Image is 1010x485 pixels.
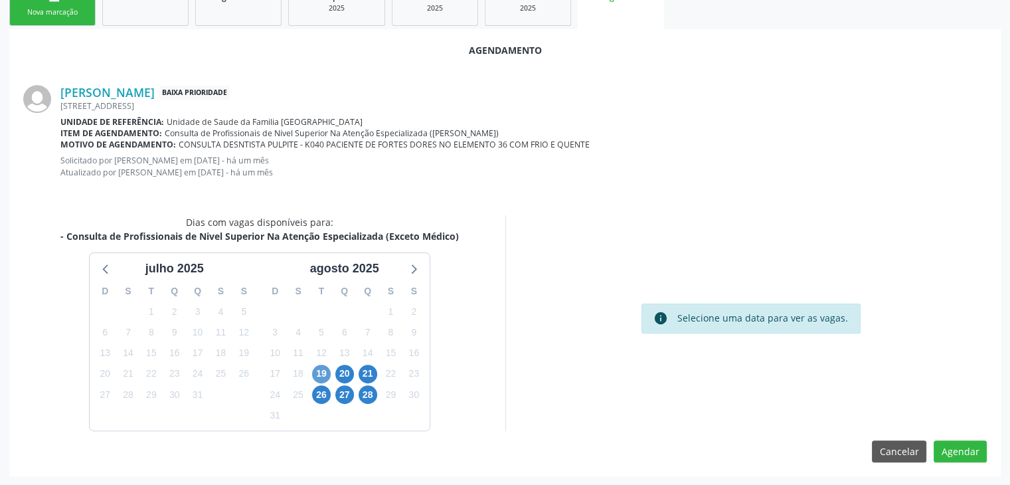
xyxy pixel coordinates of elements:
div: Q [186,281,209,302]
div: 2025 [495,3,561,13]
div: S [379,281,402,302]
span: terça-feira, 5 de agosto de 2025 [312,324,331,342]
span: segunda-feira, 4 de agosto de 2025 [289,324,307,342]
span: segunda-feira, 28 de julho de 2025 [119,385,137,404]
span: sábado, 12 de julho de 2025 [234,324,253,342]
i: info [653,311,668,326]
span: terça-feira, 12 de agosto de 2025 [312,344,331,363]
span: quarta-feira, 27 de agosto de 2025 [335,385,354,404]
span: sexta-feira, 1 de agosto de 2025 [381,302,400,321]
span: domingo, 24 de agosto de 2025 [266,385,284,404]
span: domingo, 10 de agosto de 2025 [266,344,284,363]
span: sábado, 30 de agosto de 2025 [404,385,423,404]
div: S [232,281,256,302]
span: terça-feira, 26 de agosto de 2025 [312,385,331,404]
span: segunda-feira, 7 de julho de 2025 [119,324,137,342]
div: S [117,281,140,302]
span: quarta-feira, 6 de agosto de 2025 [335,324,354,342]
span: Baixa Prioridade [159,86,230,100]
span: quarta-feira, 23 de julho de 2025 [165,365,184,383]
span: domingo, 13 de julho de 2025 [96,344,114,363]
span: domingo, 31 de agosto de 2025 [266,406,284,425]
span: sábado, 26 de julho de 2025 [234,365,253,383]
span: quinta-feira, 31 de julho de 2025 [189,385,207,404]
span: segunda-feira, 25 de agosto de 2025 [289,385,307,404]
div: Q [163,281,186,302]
span: segunda-feira, 21 de julho de 2025 [119,365,137,383]
span: segunda-feira, 14 de julho de 2025 [119,344,137,363]
span: sexta-feira, 4 de julho de 2025 [211,302,230,321]
span: quinta-feira, 21 de agosto de 2025 [359,365,377,383]
span: CONSULTA DESNTISTA PULPITE - K040 PACIENTE DE FORTES DORES NO ELEMENTO 36 COM FRIO E QUENTE [179,139,590,150]
div: Agendamento [23,43,987,57]
span: sábado, 2 de agosto de 2025 [404,302,423,321]
span: Consulta de Profissionais de Nivel Superior Na Atenção Especializada ([PERSON_NAME]) [165,128,499,139]
span: sábado, 16 de agosto de 2025 [404,344,423,363]
div: Q [333,281,356,302]
span: sábado, 23 de agosto de 2025 [404,365,423,383]
span: quinta-feira, 10 de julho de 2025 [189,324,207,342]
span: sexta-feira, 11 de julho de 2025 [211,324,230,342]
div: 2025 [402,3,468,13]
div: [STREET_ADDRESS] [60,100,987,112]
div: Dias com vagas disponíveis para: [60,215,459,243]
span: terça-feira, 19 de agosto de 2025 [312,365,331,383]
span: quarta-feira, 20 de agosto de 2025 [335,365,354,383]
img: img [23,85,51,113]
button: Agendar [934,440,987,463]
span: quinta-feira, 14 de agosto de 2025 [359,344,377,363]
b: Motivo de agendamento: [60,139,176,150]
span: terça-feira, 29 de julho de 2025 [142,385,161,404]
span: sábado, 19 de julho de 2025 [234,344,253,363]
div: - Consulta de Profissionais de Nivel Superior Na Atenção Especializada (Exceto Médico) [60,229,459,243]
span: sexta-feira, 25 de julho de 2025 [211,365,230,383]
div: julho 2025 [140,260,209,278]
span: quarta-feira, 13 de agosto de 2025 [335,344,354,363]
span: Unidade de Saude da Familia [GEOGRAPHIC_DATA] [167,116,363,128]
span: domingo, 17 de agosto de 2025 [266,365,284,383]
div: Q [356,281,379,302]
span: quinta-feira, 7 de agosto de 2025 [359,324,377,342]
span: sexta-feira, 22 de agosto de 2025 [381,365,400,383]
span: domingo, 3 de agosto de 2025 [266,324,284,342]
span: sábado, 9 de agosto de 2025 [404,324,423,342]
div: Selecione uma data para ver as vagas. [677,311,848,326]
span: terça-feira, 8 de julho de 2025 [142,324,161,342]
span: quarta-feira, 2 de julho de 2025 [165,302,184,321]
span: segunda-feira, 18 de agosto de 2025 [289,365,307,383]
div: agosto 2025 [305,260,384,278]
b: Item de agendamento: [60,128,162,139]
span: terça-feira, 22 de julho de 2025 [142,365,161,383]
div: Nova marcação [19,7,86,17]
span: terça-feira, 15 de julho de 2025 [142,344,161,363]
div: 2025 [298,3,375,13]
span: quinta-feira, 17 de julho de 2025 [189,344,207,363]
button: Cancelar [872,440,926,463]
span: sexta-feira, 15 de agosto de 2025 [381,344,400,363]
div: S [402,281,426,302]
span: quarta-feira, 9 de julho de 2025 [165,324,184,342]
b: Unidade de referência: [60,116,164,128]
div: S [287,281,310,302]
p: Solicitado por [PERSON_NAME] em [DATE] - há um mês Atualizado por [PERSON_NAME] em [DATE] - há um... [60,155,987,177]
span: quinta-feira, 3 de julho de 2025 [189,302,207,321]
span: domingo, 27 de julho de 2025 [96,385,114,404]
span: terça-feira, 1 de julho de 2025 [142,302,161,321]
div: T [139,281,163,302]
span: quinta-feira, 28 de agosto de 2025 [359,385,377,404]
span: segunda-feira, 11 de agosto de 2025 [289,344,307,363]
span: domingo, 6 de julho de 2025 [96,324,114,342]
span: sexta-feira, 8 de agosto de 2025 [381,324,400,342]
span: quarta-feira, 16 de julho de 2025 [165,344,184,363]
div: D [264,281,287,302]
span: quarta-feira, 30 de julho de 2025 [165,385,184,404]
div: S [209,281,232,302]
a: [PERSON_NAME] [60,85,155,100]
span: quinta-feira, 24 de julho de 2025 [189,365,207,383]
span: sexta-feira, 18 de julho de 2025 [211,344,230,363]
span: sexta-feira, 29 de agosto de 2025 [381,385,400,404]
div: D [94,281,117,302]
div: T [309,281,333,302]
span: domingo, 20 de julho de 2025 [96,365,114,383]
span: sábado, 5 de julho de 2025 [234,302,253,321]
